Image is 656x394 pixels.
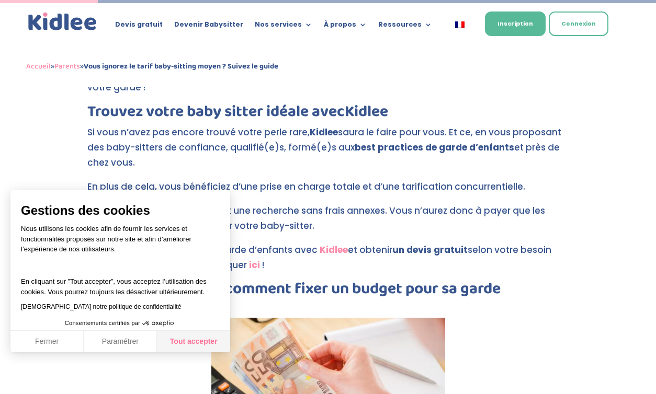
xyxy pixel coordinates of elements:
p: En cliquant sur ”Tout accepter”, vous acceptez l’utilisation des cookies. Vous pourrez toujours l... [21,266,220,297]
a: Kidlee Logo [26,10,98,33]
a: Devenir Babysitter [174,21,243,32]
a: Inscription [485,11,546,36]
a: Kidlee [345,99,388,124]
a: Parents [54,60,80,73]
span: Gestions des cookies [21,203,220,218]
a: À propos [324,21,367,32]
strong: Kidlee [310,126,338,138]
svg: Axeptio [142,308,174,339]
a: Nos services [255,21,312,32]
a: Kidlee [318,244,348,256]
button: Tout accepter [157,331,230,353]
p: vous propose également une recherche sans frais annexes. Vous n’aurez donc à payer que les heures... [87,203,569,242]
button: Consentements certifiés par [60,317,181,330]
p: Nous utilisons les cookies afin de fournir les services et fonctionnalités proposés sur notre sit... [21,224,220,261]
span: Consentements certifiés par [65,320,140,326]
strong: un devis gratuit [392,244,468,256]
strong: Kidlee [320,244,348,256]
a: Ressources [378,21,432,32]
strong: Vous ignorez le tarif baby-sitting moyen ? Suivez le guide [84,60,278,73]
strong: ici [249,259,260,271]
p: Si vous n’avez pas encore trouvé votre perle rare, saura le faire pour vous. Et ce, en vous propo... [87,125,569,179]
p: En plus de cela, vous bénéficiez d’une prise en charge totale et d’une tarification concurrentielle. [87,179,569,203]
a: [DEMOGRAPHIC_DATA] notre politique de confidentialité [21,303,181,310]
a: ici [247,259,260,271]
h2: Tarifs baby sitting : comment fixer un budget pour sa garde d’enfants ? [87,281,569,318]
p: Pour simuler le coût de votre garde d’enfants avec et obtenir selon votre besoin baby sitting, il... [87,242,569,282]
a: Accueil [26,60,51,73]
button: Fermer [10,331,84,353]
a: Devis gratuit [115,21,163,32]
img: logo_kidlee_bleu [26,10,98,33]
button: Paramétrer [84,331,157,353]
img: Français [455,21,465,28]
strong: best practices de garde d’enfants [355,141,514,154]
h2: Trouvez votre baby sitter idéale avec [87,104,569,125]
a: Connexion [549,11,608,36]
span: » » [26,60,278,73]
